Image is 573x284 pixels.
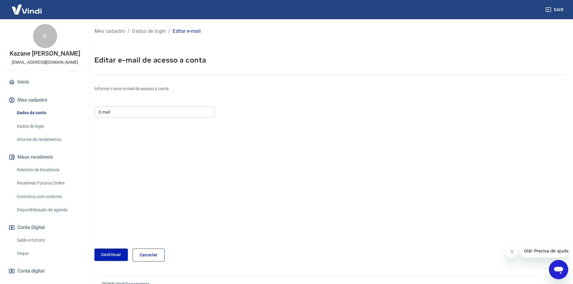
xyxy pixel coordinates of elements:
[17,267,45,275] span: Conta digital
[33,24,57,48] div: K
[4,4,51,9] span: Olá! Precisa de ajuda?
[7,221,83,234] button: Conta Digital
[94,55,566,65] p: Editar e-mail de acesso a conta
[544,4,566,15] button: Sair
[132,28,166,35] p: Dados de login
[94,86,409,92] p: Informe o novo e-mail de acesso a conta
[12,59,78,66] p: [EMAIL_ADDRESS][DOMAIN_NAME]
[14,133,83,146] a: Informe de rendimentos
[7,93,83,107] button: Meu cadastro
[10,50,80,57] p: Kazane [PERSON_NAME]
[133,249,165,261] a: Cancelar
[549,260,568,279] iframe: Botão para abrir a janela de mensagens
[173,28,201,35] p: Editar e-mail
[94,249,128,261] button: Continuar
[7,264,83,278] a: Conta digital
[14,107,83,119] a: Dados da conta
[7,75,83,89] a: Início
[94,28,125,35] p: Meu cadastro
[506,246,518,258] iframe: Fechar mensagem
[14,204,83,216] a: Disponibilização de agenda
[128,28,130,35] p: /
[7,151,83,164] button: Meus recebíveis
[14,164,83,176] a: Relatório de Recebíveis
[14,247,83,260] a: Saque
[14,234,83,246] a: Saldo e Extrato
[520,244,568,258] iframe: Mensagem da empresa
[14,177,83,189] a: Recebíveis Futuros Online
[168,28,170,35] p: /
[14,120,83,133] a: Dados de login
[7,0,46,19] img: Vindi
[14,191,83,203] a: Contratos com credores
